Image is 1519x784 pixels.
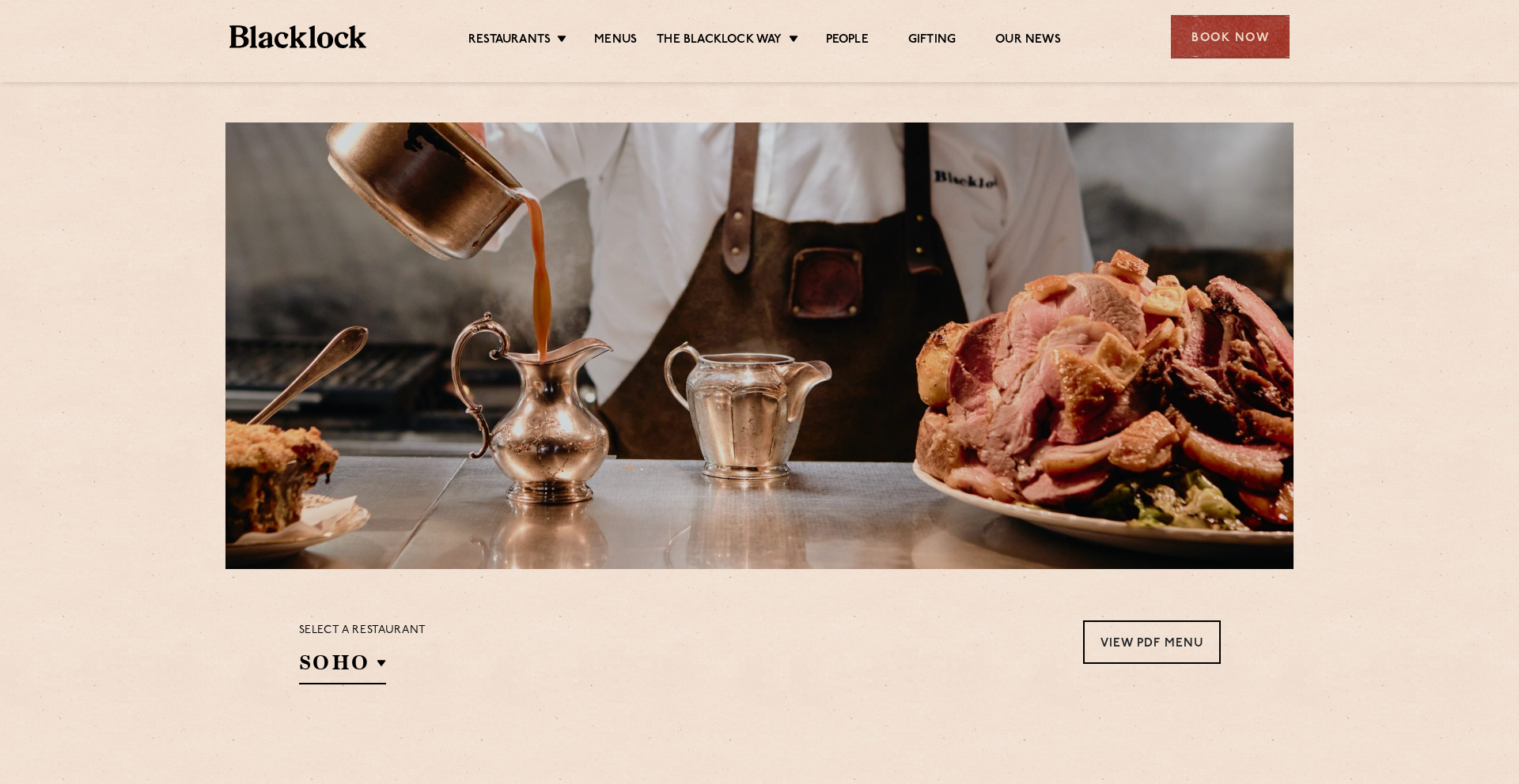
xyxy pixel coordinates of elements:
[229,25,366,48] img: BL_Textured_Logo-footer-cropped.svg
[1171,15,1290,58] div: Book Now
[299,649,386,684] h2: SOHO
[299,620,426,641] p: Select a restaurant
[594,32,637,50] a: Menus
[908,32,956,50] a: Gifting
[1083,620,1221,664] a: View PDF Menu
[995,32,1061,50] a: Our News
[468,32,551,50] a: Restaurants
[826,32,869,50] a: People
[657,32,782,50] a: The Blacklock Way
